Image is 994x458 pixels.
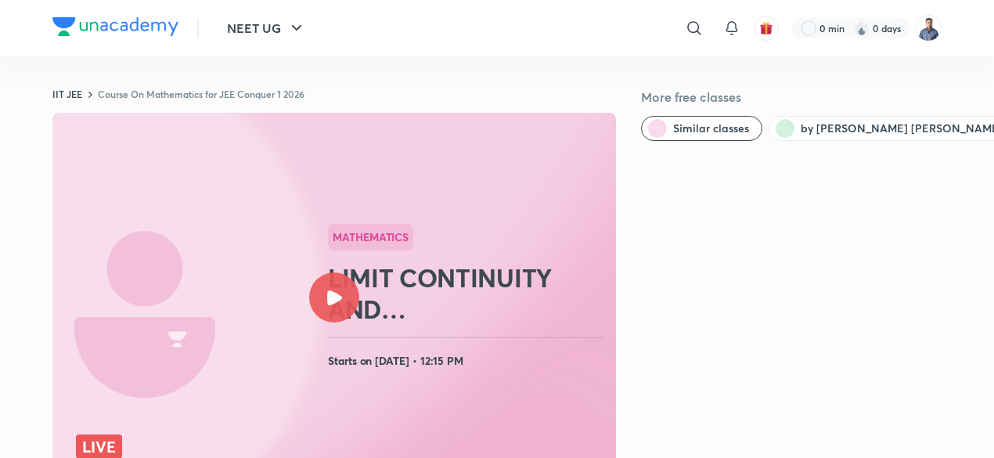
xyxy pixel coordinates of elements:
[854,20,870,36] img: streak
[98,88,304,100] a: Course On Mathematics for JEE Conquer 1 2026
[759,21,773,35] img: avatar
[52,88,82,100] a: IIT JEE
[328,351,610,371] h4: Starts on [DATE] • 12:15 PM
[673,121,749,136] span: Similar classes
[915,15,942,41] img: Rajiv Kumar Tiwari
[52,17,178,36] img: Company Logo
[641,116,762,141] button: Similar classes
[52,17,178,40] a: Company Logo
[218,13,315,44] button: NEET UG
[641,88,942,106] h5: More free classes
[328,262,610,325] h2: LIMIT CONTINUITY AND DIFFERENTIATBILITY
[754,16,779,41] button: avatar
